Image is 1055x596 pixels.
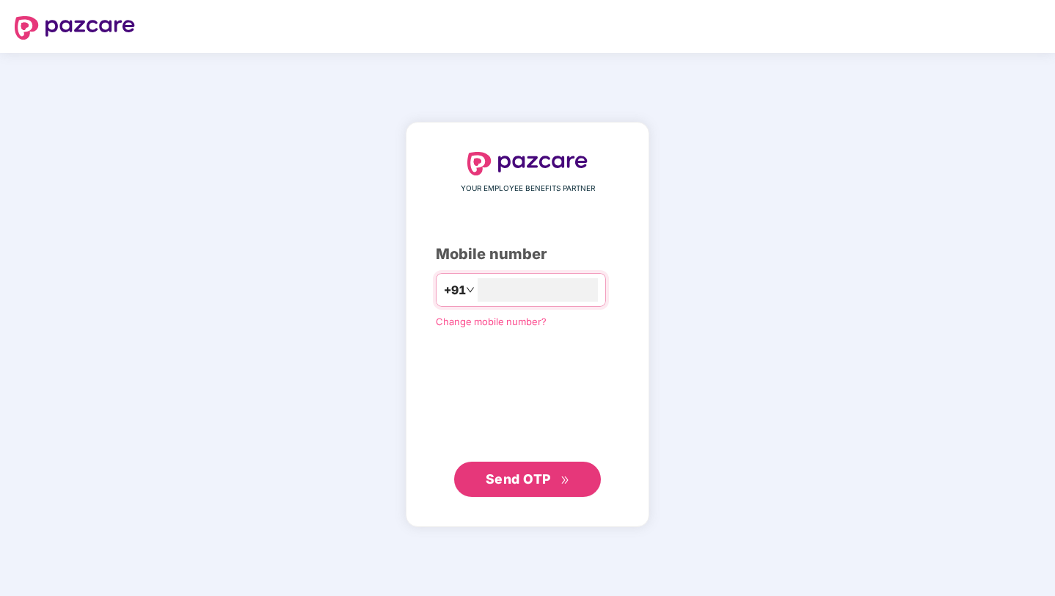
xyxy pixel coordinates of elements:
[467,152,588,175] img: logo
[466,286,475,294] span: down
[454,462,601,497] button: Send OTPdouble-right
[436,316,547,327] a: Change mobile number?
[436,243,619,266] div: Mobile number
[15,16,135,40] img: logo
[444,281,466,299] span: +91
[561,476,570,485] span: double-right
[461,183,595,195] span: YOUR EMPLOYEE BENEFITS PARTNER
[486,471,551,487] span: Send OTP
